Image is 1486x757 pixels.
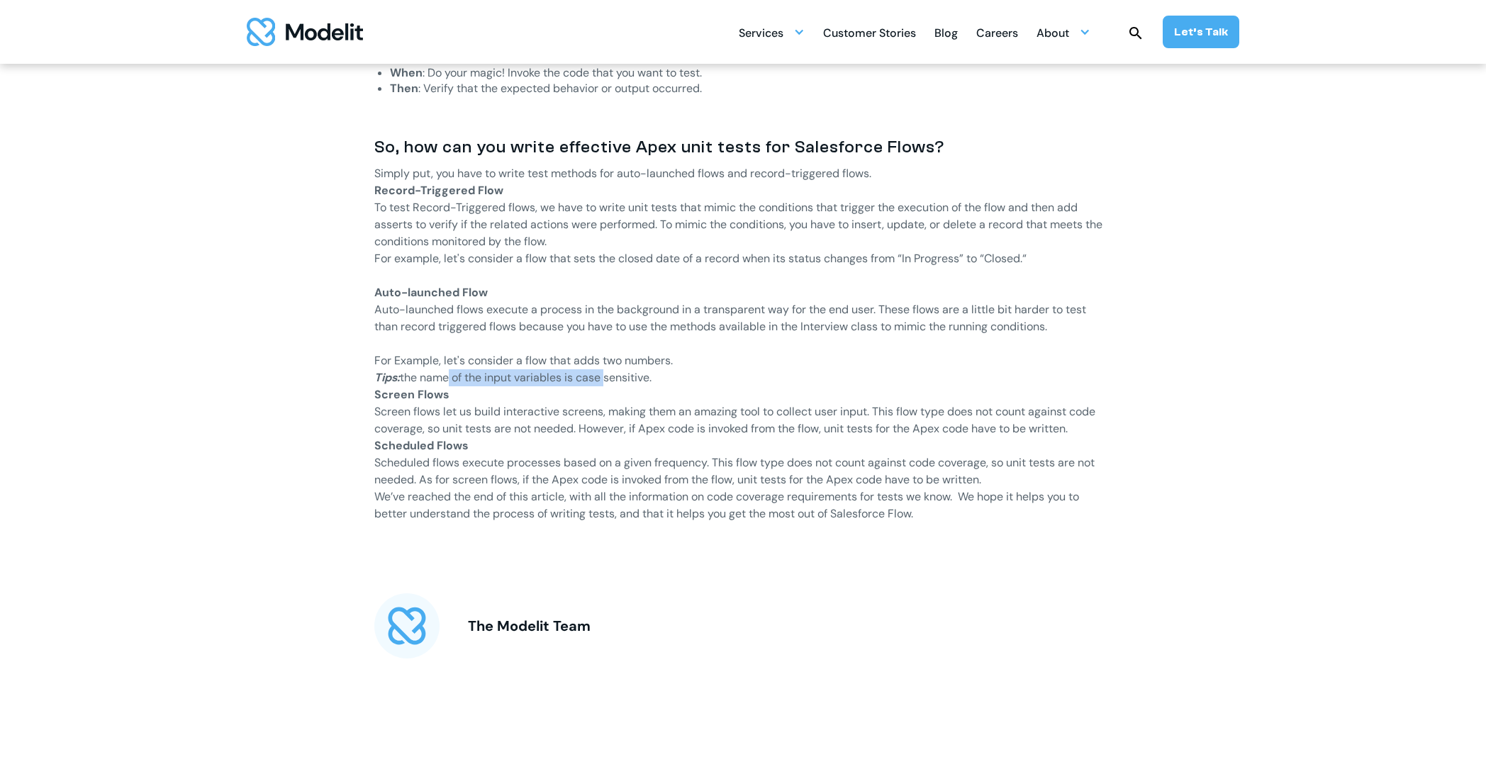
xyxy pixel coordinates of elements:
a: home [247,18,363,46]
li: : Do your magic! Invoke the code that you want to test. [390,65,1112,81]
div: Let’s Talk [1174,24,1228,40]
p: For Example, let's consider a flow that adds two numbers. [374,352,1112,369]
p: To test Record-Triggered flows, we have to write unit tests that mimic the conditions that trigge... [374,199,1112,250]
div: Careers [976,21,1018,48]
a: Customer Stories [823,18,916,46]
div: Services [739,21,783,48]
div: The Modelit Team [468,616,591,636]
p: ‍ [374,267,1112,284]
p: Scheduled flows execute processes based on a given frequency. This flow type does not count again... [374,454,1112,488]
div: About [1037,18,1090,46]
div: Customer Stories [823,21,916,48]
a: Careers [976,18,1018,46]
p: Screen flows let us build interactive screens, making them an amazing tool to collect user input.... [374,403,1112,437]
div: Services [739,18,805,46]
img: modelit logo [247,18,363,46]
p: ‍ [374,284,1112,301]
p: Simply put, you have to write test methods for auto-launched flows and record-triggered flows. [374,165,1112,182]
strong: Then [390,81,418,96]
strong: Auto-launched Flow [374,285,488,300]
strong: Screen Flows [374,387,449,402]
strong: Scheduled Flows [374,438,469,453]
p: Auto-launched flows execute a process in the background in a transparent way for the end user. Th... [374,301,1112,352]
strong: When [390,65,423,80]
li: : Verify that the expected behavior or output occurred. [390,81,1112,96]
em: Tips: [374,370,400,385]
h3: So, how can you write effective Apex unit tests for Salesforce Flows? [374,136,1112,158]
strong: Record-Triggered Flow [374,183,503,198]
p: We’ve reached the end of this article, with all the information on code coverage requirements for... [374,488,1112,522]
div: Blog [934,21,958,48]
p: For example, let's consider a flow that sets the closed date of a record when its status changes ... [374,250,1112,267]
p: the name of the input variables is case sensitive. [374,369,1112,386]
a: Let’s Talk [1163,16,1239,48]
div: About [1037,21,1069,48]
a: Blog [934,18,958,46]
